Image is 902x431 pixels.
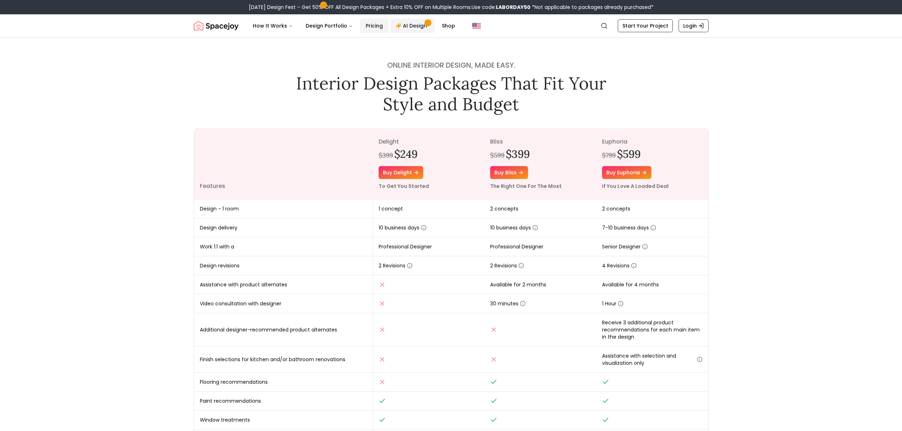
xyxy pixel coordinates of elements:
span: Use code: [472,4,531,11]
td: Available for 4 months [596,275,708,294]
a: AI Design [390,19,435,33]
span: 1 concept [379,205,403,212]
h2: $249 [394,147,418,160]
span: Senior Designer [602,243,648,250]
span: 2 Revisions [490,262,524,269]
td: Design - 1 room [194,199,373,218]
td: Video consultation with designer [194,294,373,313]
img: United States [472,21,481,30]
td: Paint recommendations [194,392,373,411]
span: 2 Revisions [379,262,413,269]
th: Features [194,129,373,199]
td: Assistance with product alternates [194,275,373,294]
td: Finish selections for kitchen and/or bathroom renovations [194,347,373,373]
p: bliss [490,137,591,146]
a: Buy bliss [490,166,528,179]
img: Spacejoy Logo [194,19,238,33]
h1: Interior Design Packages That Fit Your Style and Budget [291,73,611,114]
nav: Main [247,19,461,33]
span: 7-10 business days [602,224,656,231]
span: 4 Revisions [602,262,637,269]
span: *Not applicable to packages already purchased* [531,4,654,11]
p: euphoria [602,137,703,146]
small: The Right One For The Most [490,183,562,190]
a: Buy delight [379,166,423,179]
a: Start Your Project [618,19,673,32]
div: $399 [379,150,393,160]
span: 2 concepts [602,205,630,212]
a: Spacejoy [194,19,238,33]
div: [DATE] Design Fest – Get 50% OFF All Design Packages + Extra 10% OFF on Multiple Rooms. [249,4,654,11]
div: $599 [490,150,504,160]
b: LABORDAY50 [496,4,531,11]
p: delight [379,137,479,146]
td: Work 1:1 with a [194,237,373,256]
nav: Global [194,14,709,37]
td: Design revisions [194,256,373,275]
h2: $599 [617,147,641,160]
h4: Online interior design, made easy. [291,60,611,70]
button: Design Portfolio [300,19,359,33]
div: $799 [602,150,616,160]
span: Professional Designer [379,243,432,250]
span: 10 business days [490,224,538,231]
a: Shop [436,19,461,33]
a: Pricing [360,19,389,33]
td: Window treatments [194,411,373,430]
small: If You Love A Loaded Deal [602,183,669,190]
td: Flooring recommendations [194,373,373,392]
td: Design delivery [194,218,373,237]
span: Assistance with selection and visualization only [602,352,703,367]
h2: $399 [506,147,530,160]
span: Professional Designer [490,243,543,250]
td: Additional designer-recommended product alternates [194,313,373,347]
td: Receive 3 additional product recommendations for each main item in the design [596,313,708,347]
span: 30 minutes [490,300,526,307]
td: Available for 2 months [484,275,596,294]
small: To Get You Started [379,183,429,190]
span: 2 concepts [490,205,518,212]
a: Buy euphoria [602,166,651,179]
span: 1 Hour [602,300,623,307]
span: 10 business days [379,224,427,231]
a: Login [679,19,709,32]
button: How It Works [247,19,299,33]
